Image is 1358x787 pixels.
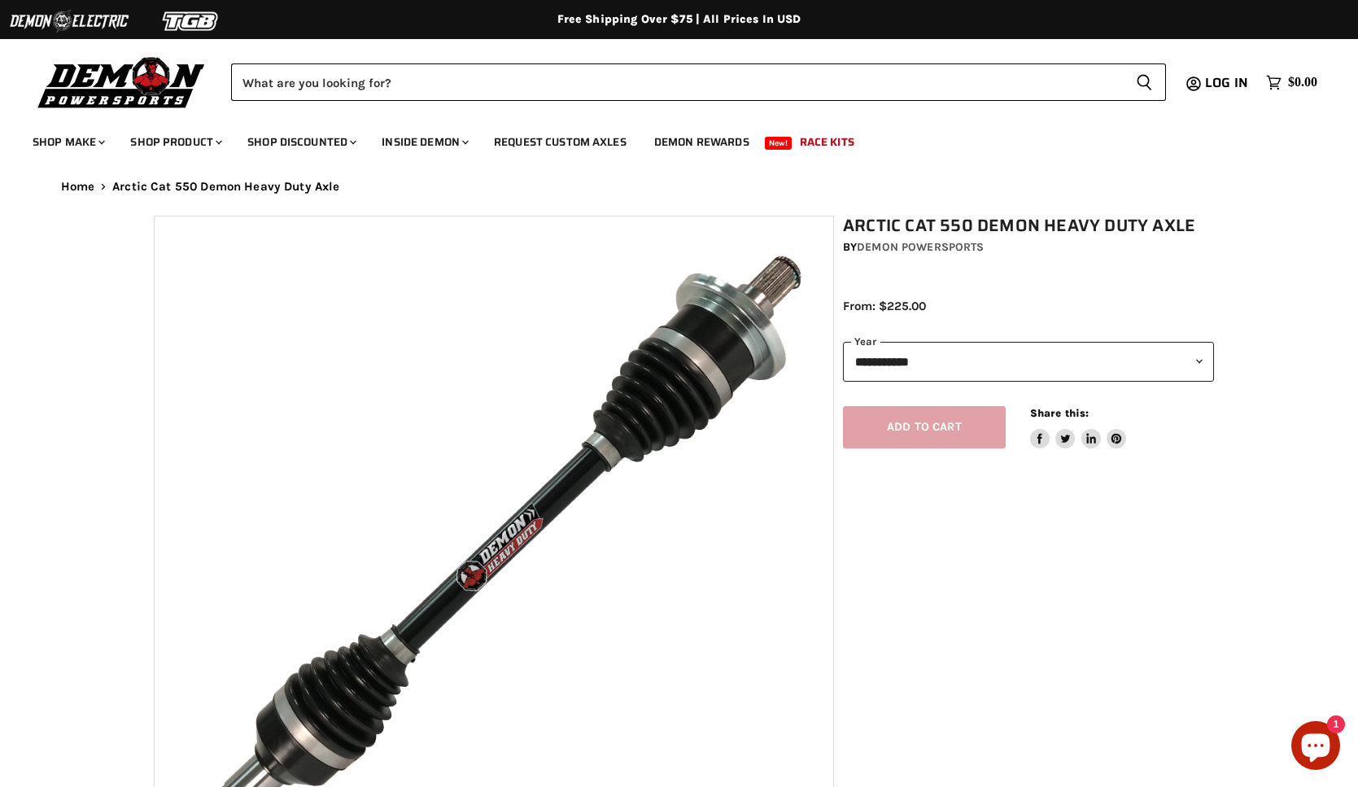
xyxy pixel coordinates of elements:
[112,180,339,194] span: Arctic Cat 550 Demon Heavy Duty Axle
[61,180,95,194] a: Home
[1198,76,1258,90] a: Log in
[843,216,1214,236] h1: Arctic Cat 550 Demon Heavy Duty Axle
[1258,71,1325,94] a: $0.00
[788,125,867,159] a: Race Kits
[20,125,115,159] a: Shop Make
[857,240,984,254] a: Demon Powersports
[130,6,252,37] img: TGB Logo 2
[1205,72,1248,93] span: Log in
[20,119,1313,159] ul: Main menu
[765,137,793,150] span: New!
[33,53,211,111] img: Demon Powersports
[843,342,1214,382] select: year
[1030,407,1089,419] span: Share this:
[482,125,639,159] a: Request Custom Axles
[642,125,762,159] a: Demon Rewards
[231,63,1123,101] input: Search
[1286,721,1345,774] inbox-online-store-chat: Shopify online store chat
[843,238,1214,256] div: by
[28,12,1330,27] div: Free Shipping Over $75 | All Prices In USD
[235,125,366,159] a: Shop Discounted
[1123,63,1166,101] button: Search
[369,125,478,159] a: Inside Demon
[1288,75,1317,90] span: $0.00
[843,299,926,313] span: From: $225.00
[8,6,130,37] img: Demon Electric Logo 2
[118,125,232,159] a: Shop Product
[231,63,1166,101] form: Product
[28,180,1330,194] nav: Breadcrumbs
[1030,406,1127,449] aside: Share this:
